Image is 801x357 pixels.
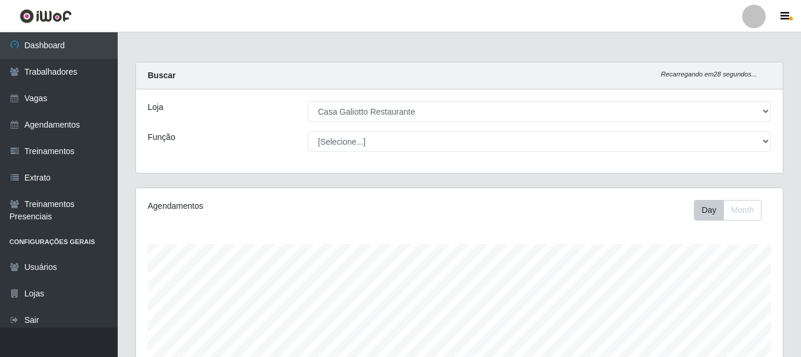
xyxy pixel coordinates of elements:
[148,131,175,144] label: Função
[19,9,72,24] img: CoreUI Logo
[723,200,762,221] button: Month
[694,200,762,221] div: First group
[148,71,175,80] strong: Buscar
[694,200,771,221] div: Toolbar with button groups
[661,71,757,78] i: Recarregando em 28 segundos...
[694,200,724,221] button: Day
[148,200,397,212] div: Agendamentos
[148,101,163,114] label: Loja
